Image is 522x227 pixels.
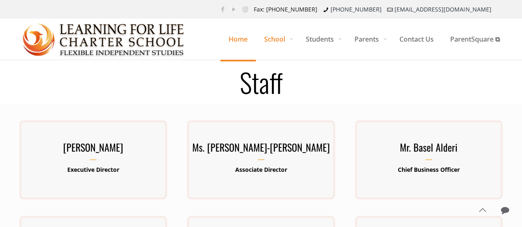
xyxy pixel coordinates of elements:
[19,139,167,160] h3: [PERSON_NAME]
[391,19,442,60] a: Contact Us
[321,5,330,13] i: phone
[256,27,298,51] span: School
[298,19,346,60] a: Students
[23,19,185,60] a: Learning for Life Charter School
[442,19,508,60] a: ParentSquare ⧉
[346,19,391,60] a: Parents
[235,166,287,173] b: Associate Director
[355,139,503,160] h3: Mr. Basel Alderi
[256,19,298,60] a: School
[474,201,491,219] a: Back to top icon
[9,69,513,95] h1: Staff
[394,5,491,13] a: [EMAIL_ADDRESS][DOMAIN_NAME]
[331,5,382,13] a: [PHONE_NUMBER]
[241,5,250,13] a: Instagram icon
[346,27,391,51] span: Parents
[67,166,119,173] b: Executive Director
[386,5,394,13] i: mail
[220,19,256,60] a: Home
[187,139,335,160] h3: Ms. [PERSON_NAME]-[PERSON_NAME]
[230,5,239,13] a: YouTube icon
[23,19,185,60] img: Staff
[391,27,442,51] span: Contact Us
[442,27,508,51] span: ParentSquare ⧉
[219,5,227,13] a: Facebook icon
[298,27,346,51] span: Students
[220,27,256,51] span: Home
[398,166,460,173] b: Chief Business Officer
